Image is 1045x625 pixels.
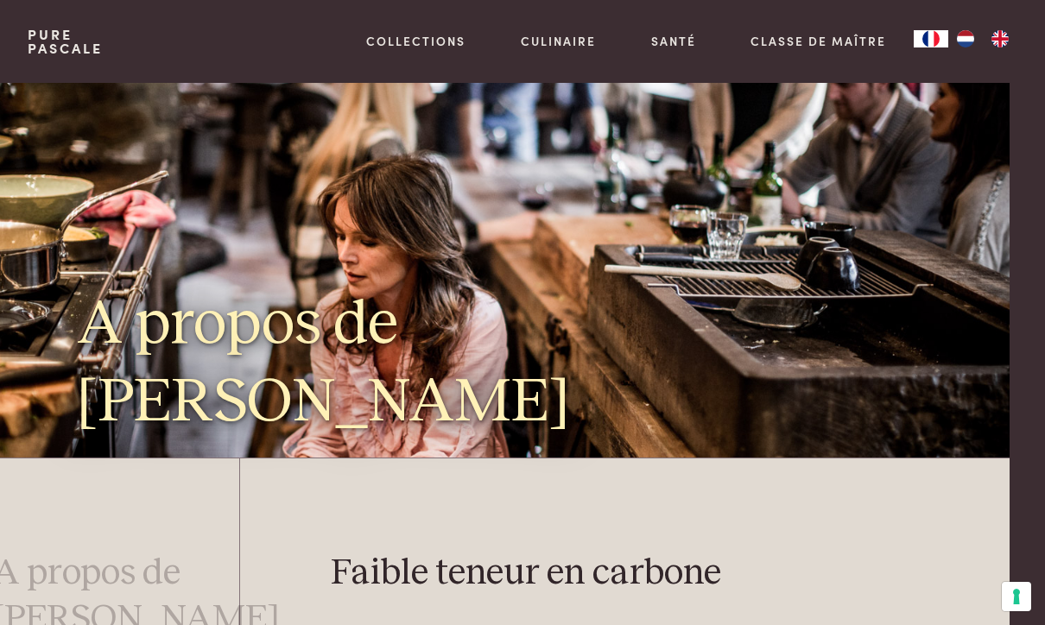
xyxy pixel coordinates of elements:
[651,32,696,50] a: Santé
[331,551,919,597] h2: Faible teneur en carbone
[948,30,1017,47] ul: Language list
[948,30,983,47] a: NL
[914,30,1017,47] aside: Language selected: Français
[914,30,948,47] div: Language
[1002,582,1031,611] button: Vos préférences en matière de consentement pour les technologies de suivi
[750,32,886,50] a: Classe de maître
[77,286,569,442] h1: A propos de [PERSON_NAME]
[28,28,103,55] a: PurePascale
[366,32,465,50] a: Collections
[983,30,1017,47] a: EN
[914,30,948,47] a: FR
[521,32,596,50] a: Culinaire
